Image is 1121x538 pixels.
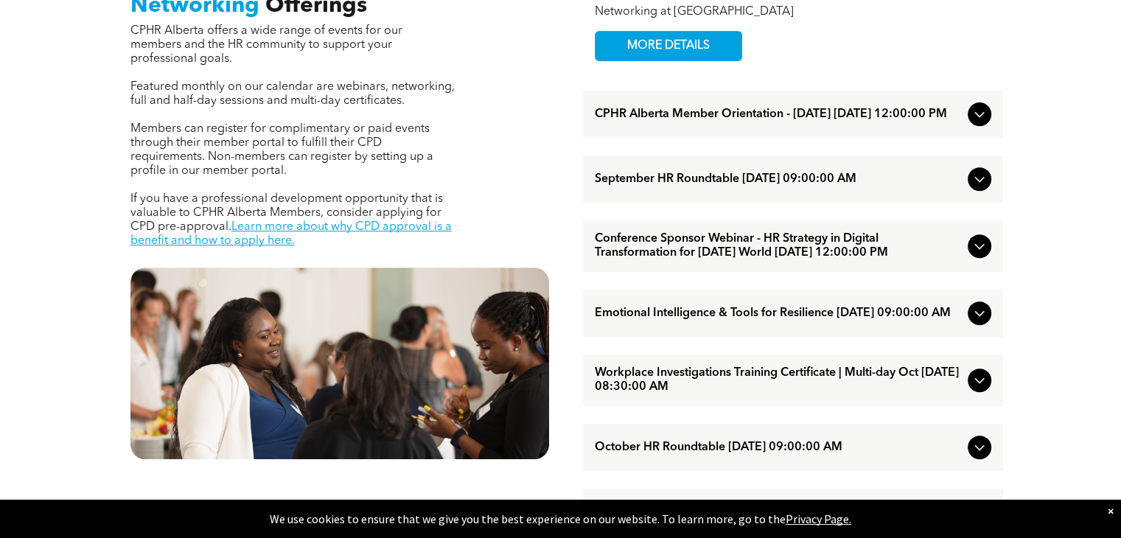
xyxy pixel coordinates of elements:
[595,5,991,19] div: Networking at [GEOGRAPHIC_DATA]
[786,511,851,526] a: Privacy Page.
[595,307,962,321] span: Emotional Intelligence & Tools for Resilience [DATE] 09:00:00 AM
[130,25,402,65] span: CPHR Alberta offers a wide range of events for our members and the HR community to support your p...
[130,221,452,247] a: Learn more about why CPD approval is a benefit and how to apply here.
[595,108,962,122] span: CPHR Alberta Member Orientation - [DATE] [DATE] 12:00:00 PM
[595,232,962,260] span: Conference Sponsor Webinar - HR Strategy in Digital Transformation for [DATE] World [DATE] 12:00:...
[595,366,962,394] span: Workplace Investigations Training Certificate | Multi-day Oct [DATE] 08:30:00 AM
[1108,503,1114,518] div: Dismiss notification
[130,123,433,177] span: Members can register for complimentary or paid events through their member portal to fulfill thei...
[595,31,742,61] a: MORE DETAILS
[130,193,443,233] span: If you have a professional development opportunity that is valuable to CPHR Alberta Members, cons...
[130,81,455,107] span: Featured monthly on our calendar are webinars, networking, full and half-day sessions and multi-d...
[610,32,727,60] span: MORE DETAILS
[595,172,962,186] span: September HR Roundtable [DATE] 09:00:00 AM
[595,441,962,455] span: October HR Roundtable [DATE] 09:00:00 AM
